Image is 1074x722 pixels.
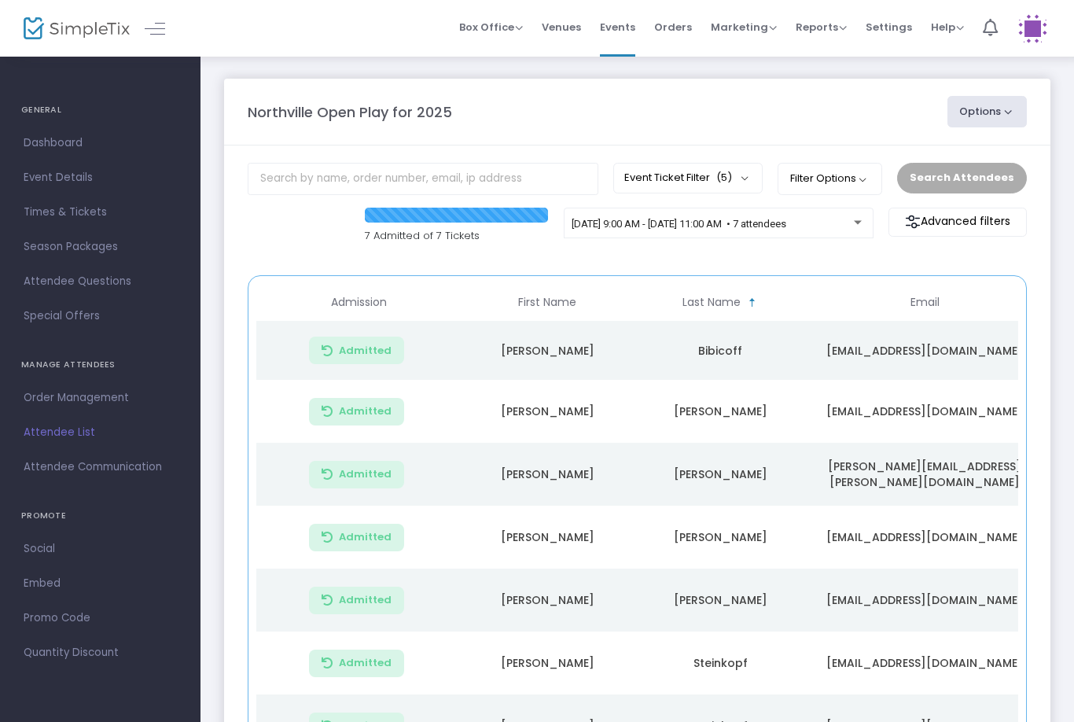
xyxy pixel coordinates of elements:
span: Attendee Questions [24,271,177,292]
td: [PERSON_NAME] [461,632,634,694]
span: Last Name [682,296,741,309]
span: Order Management [24,388,177,408]
span: Orders [654,7,692,47]
span: Admitted [339,405,392,418]
span: Admitted [339,594,392,606]
span: Marketing [711,20,777,35]
h4: GENERAL [21,94,179,126]
span: Admission [331,296,387,309]
button: Admitted [309,461,404,488]
input: Search by name, order number, email, ip address [248,163,598,195]
span: First Name [518,296,576,309]
td: Bibicoff [634,321,807,380]
span: Promo Code [24,608,177,628]
span: Sortable [746,297,759,309]
span: Reports [796,20,847,35]
td: [PERSON_NAME] [634,506,807,569]
td: [EMAIL_ADDRESS][DOMAIN_NAME] [807,632,1043,694]
td: [EMAIL_ADDRESS][DOMAIN_NAME] [807,569,1043,632]
m-button: Advanced filters [888,208,1027,237]
td: [PERSON_NAME] [461,321,634,380]
td: [PERSON_NAME] [634,380,807,443]
span: Help [931,20,964,35]
td: [EMAIL_ADDRESS][DOMAIN_NAME] [807,506,1043,569]
span: Embed [24,573,177,594]
span: Times & Tickets [24,202,177,223]
span: Admitted [339,344,392,357]
h4: MANAGE ATTENDEES [21,349,179,381]
button: Admitted [309,524,404,551]
span: Attendee Communication [24,457,177,477]
span: Attendee List [24,422,177,443]
span: Special Offers [24,306,177,326]
span: Dashboard [24,133,177,153]
td: [PERSON_NAME] [634,569,807,632]
span: Admitted [339,531,392,543]
span: (5) [716,171,732,184]
td: [PERSON_NAME] [461,506,634,569]
td: [PERSON_NAME] [461,443,634,506]
button: Filter Options [778,163,882,194]
img: filter [905,214,921,230]
td: [PERSON_NAME] [461,380,634,443]
button: Admitted [309,398,404,425]
span: Event Details [24,168,177,188]
button: Event Ticket Filter(5) [613,163,763,193]
span: Season Packages [24,237,177,257]
span: Quantity Discount [24,643,177,663]
span: Venues [542,7,581,47]
button: Admitted [309,337,404,364]
button: Options [947,96,1028,127]
td: [PERSON_NAME] [461,569,634,632]
span: Events [600,7,635,47]
td: [EMAIL_ADDRESS][DOMAIN_NAME] [807,321,1043,380]
h4: PROMOTE [21,500,179,532]
m-panel-title: Northville Open Play for 2025 [248,101,452,123]
td: [PERSON_NAME] [634,443,807,506]
span: Admitted [339,468,392,481]
td: Steinkopf [634,632,807,694]
span: Box Office [459,20,523,35]
span: [DATE] 9:00 AM - [DATE] 11:00 AM • 7 attendees [572,218,786,230]
button: Admitted [309,587,404,614]
td: [EMAIL_ADDRESS][DOMAIN_NAME] [807,380,1043,443]
span: Social [24,539,177,559]
td: [PERSON_NAME][EMAIL_ADDRESS][PERSON_NAME][DOMAIN_NAME] [807,443,1043,506]
span: Admitted [339,657,392,669]
span: Settings [866,7,912,47]
span: Email [910,296,940,309]
button: Admitted [309,650,404,677]
p: 7 Admitted of 7 Tickets [365,228,548,244]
